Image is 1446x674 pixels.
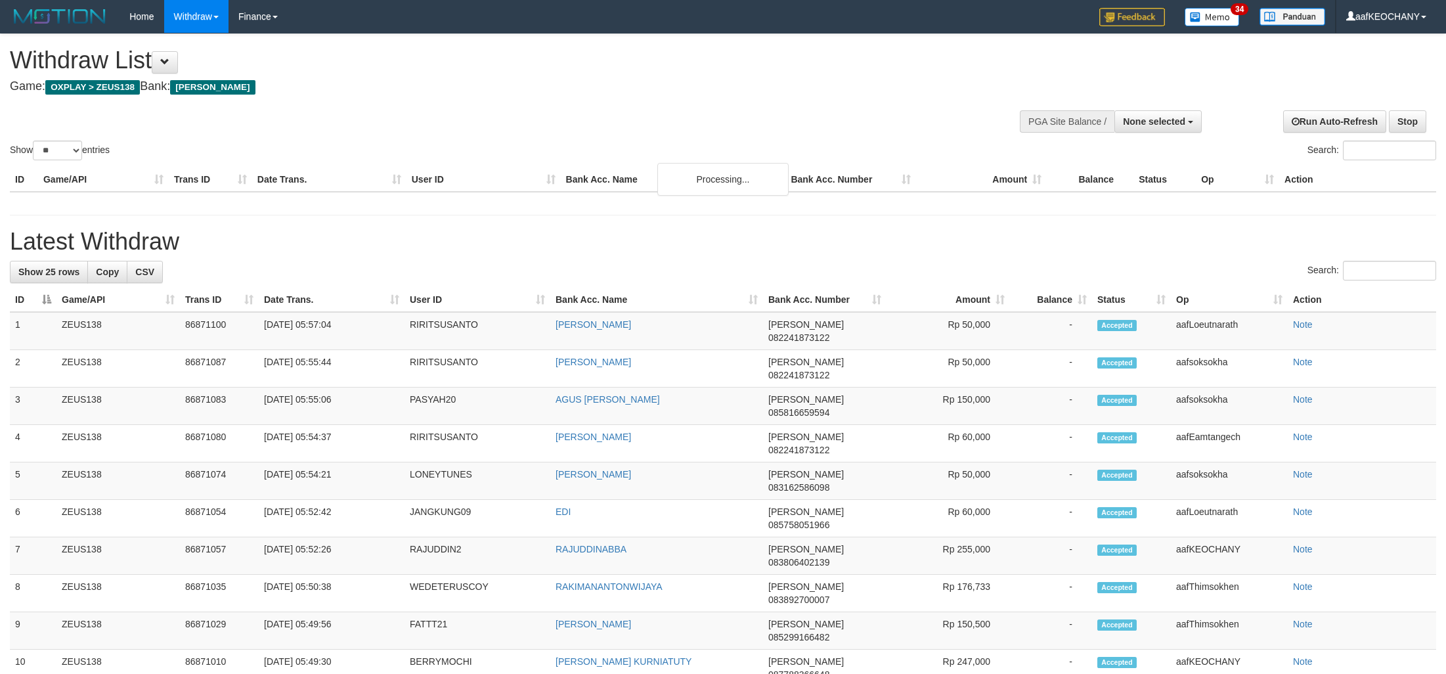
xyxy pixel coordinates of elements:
td: Rp 50,000 [887,462,1010,500]
a: Note [1293,544,1313,554]
td: 6 [10,500,56,537]
a: Note [1293,506,1313,517]
span: [PERSON_NAME] [768,656,844,667]
td: ZEUS138 [56,537,180,575]
span: Copy 085299166482 to clipboard [768,632,829,642]
h1: Withdraw List [10,47,951,74]
a: Note [1293,581,1313,592]
th: Bank Acc. Name [561,168,786,192]
td: ZEUS138 [56,425,180,462]
td: 3 [10,388,56,425]
td: Rp 176,733 [887,575,1010,612]
td: [DATE] 05:55:06 [259,388,405,425]
th: Status: activate to sort column ascending [1092,288,1171,312]
span: [PERSON_NAME] [768,319,844,330]
span: Copy 085758051966 to clipboard [768,520,829,530]
td: 86871080 [180,425,259,462]
span: None selected [1123,116,1185,127]
td: ZEUS138 [56,312,180,350]
td: RIRITSUSANTO [405,425,550,462]
th: Date Trans. [252,168,406,192]
th: User ID [406,168,561,192]
td: [DATE] 05:57:04 [259,312,405,350]
span: Accepted [1097,320,1137,331]
div: Processing... [657,163,789,196]
span: [PERSON_NAME] [768,432,844,442]
th: Game/API [38,168,169,192]
td: 86871035 [180,575,259,612]
td: LONEYTUNES [405,462,550,500]
th: Trans ID [169,168,252,192]
td: [DATE] 05:52:26 [259,537,405,575]
td: 7 [10,537,56,575]
td: Rp 60,000 [887,500,1010,537]
span: 34 [1231,3,1248,15]
a: Copy [87,261,127,283]
td: - [1010,312,1092,350]
span: Accepted [1097,545,1137,556]
span: Copy 083892700007 to clipboard [768,595,829,605]
span: [PERSON_NAME] [768,506,844,517]
th: Op [1196,168,1279,192]
span: Copy 083162586098 to clipboard [768,482,829,493]
select: Showentries [33,141,82,160]
td: - [1010,575,1092,612]
span: Copy [96,267,119,277]
img: Feedback.jpg [1099,8,1165,26]
td: [DATE] 05:55:44 [259,350,405,388]
a: AGUS [PERSON_NAME] [556,394,660,405]
td: aafsoksokha [1171,350,1288,388]
td: RAJUDDIN2 [405,537,550,575]
span: [PERSON_NAME] [768,619,844,629]
span: [PERSON_NAME] [768,469,844,480]
span: Copy 082241873122 to clipboard [768,370,829,380]
td: - [1010,425,1092,462]
td: [DATE] 05:49:56 [259,612,405,650]
th: Amount [916,168,1047,192]
td: JANGKUNG09 [405,500,550,537]
td: RIRITSUSANTO [405,350,550,388]
td: [DATE] 05:50:38 [259,575,405,612]
th: Date Trans.: activate to sort column ascending [259,288,405,312]
td: ZEUS138 [56,388,180,425]
td: - [1010,462,1092,500]
td: 86871074 [180,462,259,500]
td: 86871029 [180,612,259,650]
a: Show 25 rows [10,261,88,283]
th: Trans ID: activate to sort column ascending [180,288,259,312]
td: 5 [10,462,56,500]
span: Accepted [1097,432,1137,443]
a: Note [1293,469,1313,480]
span: Copy 082241873122 to clipboard [768,332,829,343]
span: Accepted [1097,395,1137,406]
th: Bank Acc. Number: activate to sort column ascending [763,288,887,312]
th: Action [1288,288,1436,312]
th: Game/API: activate to sort column ascending [56,288,180,312]
td: 2 [10,350,56,388]
span: Accepted [1097,470,1137,481]
a: Note [1293,432,1313,442]
td: Rp 150,000 [887,388,1010,425]
img: panduan.png [1260,8,1325,26]
span: Accepted [1097,657,1137,668]
td: - [1010,350,1092,388]
td: aafThimsokhen [1171,612,1288,650]
a: [PERSON_NAME] [556,469,631,480]
td: 86871057 [180,537,259,575]
td: Rp 255,000 [887,537,1010,575]
td: - [1010,500,1092,537]
span: [PERSON_NAME] [768,394,844,405]
th: ID: activate to sort column descending [10,288,56,312]
label: Search: [1307,141,1436,160]
td: RIRITSUSANTO [405,312,550,350]
span: [PERSON_NAME] [170,80,255,95]
td: [DATE] 05:52:42 [259,500,405,537]
a: [PERSON_NAME] [556,619,631,629]
label: Search: [1307,261,1436,281]
img: MOTION_logo.png [10,7,110,26]
td: aafKEOCHANY [1171,537,1288,575]
th: Bank Acc. Name: activate to sort column ascending [550,288,763,312]
span: Copy 082241873122 to clipboard [768,445,829,455]
td: 86871083 [180,388,259,425]
td: Rp 50,000 [887,312,1010,350]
